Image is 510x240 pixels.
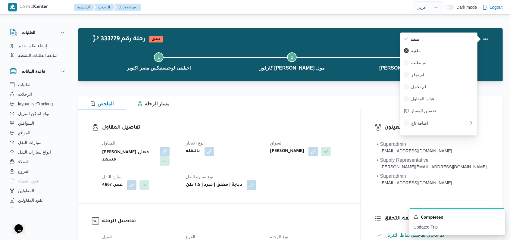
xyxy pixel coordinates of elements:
span: العميل [102,234,114,239]
button: المقاولين [7,186,69,195]
iframe: chat widget [6,216,25,234]
div: • Supply Representative [377,157,487,164]
button: الطلبات [7,80,69,89]
b: [PERSON_NAME] [270,148,304,155]
span: تمت [411,36,474,41]
div: • Superadmin [377,141,452,148]
h3: قائمة التحقق [385,215,489,223]
button: الرحلات [7,89,69,99]
h3: الطلبات [22,29,35,36]
span: • Superadmin mostafa.elrouby@illa.com.eg [377,173,452,186]
button: الطلبات [10,29,66,36]
button: ملغيه [400,45,477,57]
span: عقود المقاولين [18,197,44,204]
button: الرحلات [94,4,115,11]
span: تحسين المسار [411,108,474,113]
b: بالنقله [186,148,200,155]
button: متابعة الطلبات النشطة [7,51,69,60]
img: X8yXhbKr1z7QwAAAABJRU5ErkJggg== [8,3,17,11]
h3: قاعدة البيانات [22,68,45,75]
span: Logout [490,4,503,11]
button: Logout [480,1,505,13]
p: Updated Trip [414,224,500,230]
span: متابعة الطلبات النشطة [18,52,58,59]
span: [PERSON_NAME] الله الوجدى الكوم الاخضر [379,64,471,72]
span: عقود العملاء [18,177,39,185]
button: عقود المقاولين [7,195,69,205]
span: العملاء [18,158,30,165]
div: قاعدة البيانات [5,80,71,210]
span: انواع سيارات النقل [18,148,51,156]
span: مسار الرحلة [138,101,170,106]
div: [EMAIL_ADDRESS][DOMAIN_NAME] [377,180,452,186]
button: الفروع [7,167,69,176]
span: السواق [270,141,283,145]
button: لم توفر [400,69,477,81]
h2: 333779 رحلة رقم [92,36,146,44]
button: لم تحمل [400,81,477,93]
span: layout.liveTracking [18,100,53,108]
h3: المعينون [385,124,489,132]
span: سيارات النقل [18,139,42,146]
button: سيارات النقل [7,138,69,147]
button: السواقين [7,118,69,128]
span: • Superadmin karim.ragab@illa.com.eg [377,141,452,154]
button: الرئيسيه [74,4,95,11]
span: المقاولين [18,187,34,194]
span: لم توفر [411,72,474,77]
button: عقود العملاء [7,176,69,186]
span: انواع اماكن التنزيل [18,110,51,117]
b: [PERSON_NAME] مهني مسعد [102,149,156,164]
span: 1 [158,55,160,60]
b: دبابة | مغلق | مبرد | 1.5 طن [186,182,242,189]
div: [EMAIL_ADDRESS][DOMAIN_NAME] [377,148,452,154]
span: اجهزة التليفون [18,206,43,214]
div: [PERSON_NAME][EMAIL_ADDRESS][DOMAIN_NAME] [377,164,487,170]
b: معلق [152,38,160,41]
span: الملخص [90,101,114,106]
span: الفروع [18,168,30,175]
button: اجهزة التليفون [7,205,69,215]
span: المقاول [102,141,115,145]
div: الطلبات [5,41,71,63]
span: سيارة النقل [102,174,123,179]
b: Center [34,5,48,10]
button: إنشاء طلب جديد [7,41,69,51]
span: الفرع [186,234,196,239]
span: نوع الايجار [186,141,204,145]
span: Completed [421,214,443,222]
span: المواقع [18,129,30,136]
button: [PERSON_NAME] الله الوجدى الكوم الاخضر [359,45,492,76]
button: غياب المقاول [400,93,477,105]
button: العملاء [7,157,69,167]
span: اجيليتى لوجيستيكس مصر اكتوبر [127,64,190,72]
button: تم ادخال تفاصيل نفاط التنزيل [375,230,489,240]
span: تم ادخال تفاصيل نفاط التنزيل [386,232,444,238]
span: نوع سيارة النقل [186,174,214,179]
button: لم تطلب [400,57,477,69]
button: قاعدة البيانات [10,68,66,75]
button: تمت [400,33,477,45]
span: تم ادخال تفاصيل نفاط التنزيل [386,232,444,239]
span: السواقين [18,120,34,127]
button: المواقع [7,128,69,138]
button: 333779 رقم [114,4,141,11]
button: Actions [480,33,492,45]
h3: تفاصيل المقاول [102,124,347,132]
button: اضافة تاج [400,117,477,129]
span: لم تطلب [411,60,474,65]
button: انواع سيارات النقل [7,147,69,157]
span: Dark mode [454,5,477,10]
span: 2 [291,55,293,60]
button: تحسين المسار [400,105,477,117]
button: انواع اماكن التنزيل [7,109,69,118]
button: layout.liveTracking [7,99,69,109]
span: اضافة تاج [411,121,469,126]
span: لم تحمل [411,84,474,89]
div: • Superadmin [377,173,452,180]
b: عس 4867 [102,182,123,189]
span: نوع الرحله [270,234,288,239]
span: معلق [149,36,163,42]
button: كارفور [PERSON_NAME] مول [225,45,358,76]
